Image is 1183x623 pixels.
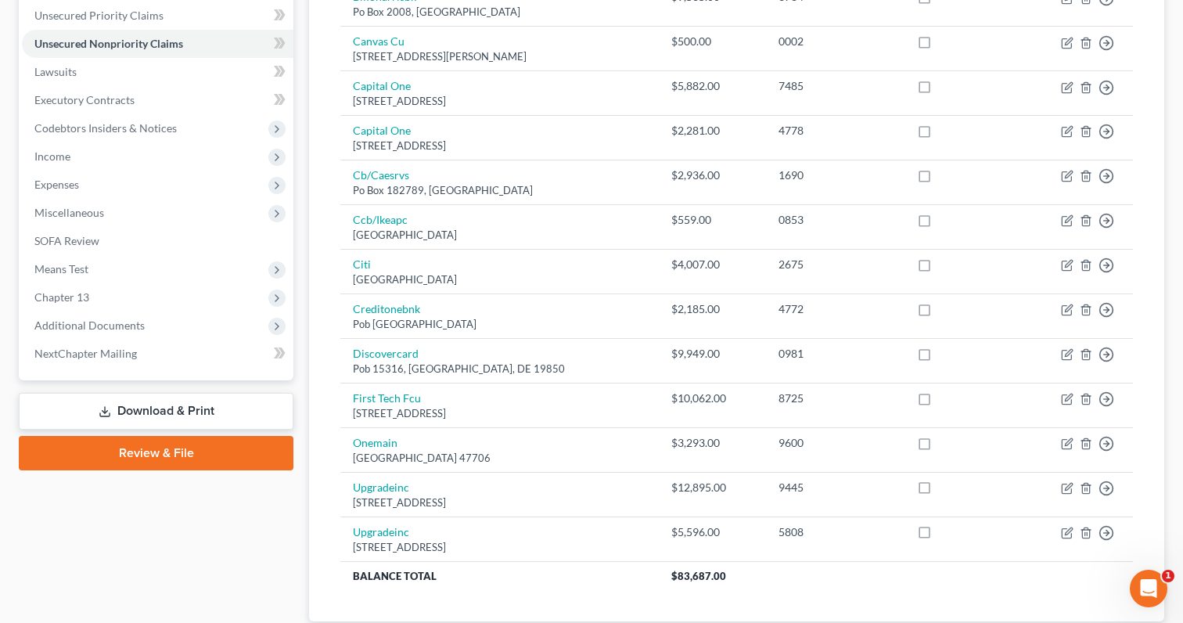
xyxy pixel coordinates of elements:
a: Upgradeinc [353,481,409,494]
span: SOFA Review [34,234,99,247]
div: 4772 [778,301,892,317]
div: 4778 [778,123,892,139]
a: Citi [353,257,371,271]
span: 1 [1162,570,1174,582]
div: 0853 [778,212,892,228]
div: [STREET_ADDRESS] [353,495,646,510]
span: Lawsuits [34,65,77,78]
div: Po Box 182789, [GEOGRAPHIC_DATA] [353,183,646,198]
div: Po Box 2008, [GEOGRAPHIC_DATA] [353,5,646,20]
th: Balance Total [340,562,659,590]
div: $559.00 [671,212,753,228]
span: Means Test [34,262,88,275]
span: Chapter 13 [34,290,89,304]
a: Capital One [353,79,411,92]
div: $9,949.00 [671,346,753,362]
div: $2,936.00 [671,167,753,183]
div: [STREET_ADDRESS] [353,139,646,153]
div: $5,882.00 [671,78,753,94]
div: [STREET_ADDRESS] [353,94,646,109]
div: 2675 [778,257,892,272]
div: $12,895.00 [671,480,753,495]
div: Pob 15316, [GEOGRAPHIC_DATA], DE 19850 [353,362,646,376]
div: 0002 [778,34,892,49]
a: Upgradeinc [353,525,409,538]
a: Capital One [353,124,411,137]
div: $4,007.00 [671,257,753,272]
div: $2,281.00 [671,123,753,139]
span: Executory Contracts [34,93,135,106]
div: [GEOGRAPHIC_DATA] 47706 [353,451,646,466]
a: Review & File [19,436,293,470]
span: Miscellaneous [34,206,104,219]
div: [STREET_ADDRESS][PERSON_NAME] [353,49,646,64]
div: $3,293.00 [671,435,753,451]
a: Onemain [353,436,397,449]
div: 9445 [778,480,892,495]
div: 7485 [778,78,892,94]
div: 0981 [778,346,892,362]
a: Download & Print [19,393,293,430]
a: Discovercard [353,347,419,360]
div: [STREET_ADDRESS] [353,406,646,421]
span: Unsecured Priority Claims [34,9,164,22]
div: 1690 [778,167,892,183]
iframe: Intercom live chat [1130,570,1167,607]
a: Creditonebnk [353,302,420,315]
div: 9600 [778,435,892,451]
div: $2,185.00 [671,301,753,317]
div: $500.00 [671,34,753,49]
div: $5,596.00 [671,524,753,540]
span: Additional Documents [34,319,145,332]
a: Unsecured Priority Claims [22,2,293,30]
div: [STREET_ADDRESS] [353,540,646,555]
a: Unsecured Nonpriority Claims [22,30,293,58]
a: NextChapter Mailing [22,340,293,368]
a: Cb/Caesrvs [353,168,409,182]
span: Unsecured Nonpriority Claims [34,37,183,50]
a: First Tech Fcu [353,391,421,405]
div: [GEOGRAPHIC_DATA] [353,272,646,287]
span: Income [34,149,70,163]
span: Codebtors Insiders & Notices [34,121,177,135]
a: SOFA Review [22,227,293,255]
a: Canvas Cu [353,34,405,48]
div: [GEOGRAPHIC_DATA] [353,228,646,243]
a: Executory Contracts [22,86,293,114]
div: Pob [GEOGRAPHIC_DATA] [353,317,646,332]
span: NextChapter Mailing [34,347,137,360]
a: Lawsuits [22,58,293,86]
span: Expenses [34,178,79,191]
div: 5808 [778,524,892,540]
div: $10,062.00 [671,391,753,406]
div: 8725 [778,391,892,406]
a: Ccb/Ikeapc [353,213,408,226]
span: $83,687.00 [671,570,726,582]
